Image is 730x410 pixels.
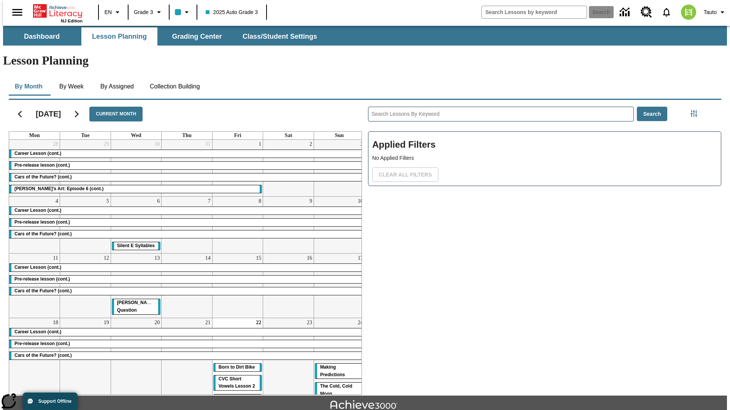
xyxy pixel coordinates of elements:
a: August 9, 2025 [308,197,314,206]
a: Notifications [657,2,676,22]
button: Open side menu [6,1,29,24]
td: August 14, 2025 [162,253,213,318]
td: August 16, 2025 [263,253,314,318]
div: Cars of the Future? (cont.) [9,287,365,295]
td: August 9, 2025 [263,196,314,253]
a: August 1, 2025 [257,140,263,149]
span: Pre-release lesson (cont.) [14,219,70,225]
a: August 24, 2025 [356,318,365,327]
input: Search Lessons By Keyword [368,107,633,121]
div: Born to Dirt Bike [213,364,262,371]
a: August 23, 2025 [305,318,314,327]
a: July 30, 2025 [153,140,161,149]
a: August 8, 2025 [257,197,263,206]
button: Current Month [89,107,143,121]
a: Home [33,3,83,19]
span: Pre-release lesson (cont.) [14,276,70,282]
div: Making Predictions [315,364,364,379]
td: August 7, 2025 [162,196,213,253]
div: Applied Filters [368,131,721,186]
span: Grade 3 [134,8,153,16]
button: Class/Student Settings [236,27,323,46]
a: August 18, 2025 [51,318,60,327]
a: Sunday [333,132,345,139]
a: August 13, 2025 [153,254,161,263]
button: By Assigned [94,77,140,96]
div: Career Lesson (cont.) [9,150,365,158]
p: No Applied Filters [372,154,717,162]
span: Career Lesson (cont.) [14,151,61,156]
button: Filters Side menu [686,106,701,121]
div: Career Lesson (cont.) [9,264,365,271]
h2: [DATE] [36,109,61,118]
a: Thursday [181,132,193,139]
a: August 19, 2025 [102,318,111,327]
span: Cars of the Future? (cont.) [14,174,72,180]
button: Next [67,104,86,124]
span: EN [105,8,112,16]
span: NJ Edition [61,19,83,23]
span: Support Offline [38,399,71,404]
a: Saturday [283,132,294,139]
a: July 28, 2025 [51,140,60,149]
td: August 2, 2025 [263,140,314,197]
a: August 21, 2025 [204,318,212,327]
div: Silent E Syllables [112,242,161,250]
button: Dashboard [4,27,80,46]
td: August 12, 2025 [60,253,111,318]
button: Collection Building [144,77,206,96]
div: Career Lesson (cont.) [9,207,365,214]
td: August 5, 2025 [60,196,111,253]
div: SubNavbar [3,27,324,46]
a: August 15, 2025 [254,254,263,263]
td: August 11, 2025 [9,253,60,318]
span: Cars of the Future? (cont.) [14,288,72,293]
td: July 31, 2025 [162,140,213,197]
a: Tuesday [79,132,91,139]
div: CVC Short Vowels Lesson 2 [213,375,262,391]
div: Violet's Art: Episode 6 (cont.) [9,185,262,193]
div: Cars of the Future? (cont.) [9,230,365,238]
div: SubNavbar [3,26,727,46]
a: August 4, 2025 [54,197,60,206]
a: August 2, 2025 [308,140,314,149]
a: July 29, 2025 [102,140,111,149]
td: August 1, 2025 [212,140,263,197]
div: Career Lesson (cont.) [9,328,365,336]
a: August 5, 2025 [105,197,111,206]
button: Grading Center [159,27,235,46]
a: August 10, 2025 [356,197,365,206]
td: July 28, 2025 [9,140,60,197]
td: August 17, 2025 [314,253,365,318]
a: August 6, 2025 [156,197,161,206]
td: August 3, 2025 [314,140,365,197]
a: August 17, 2025 [356,254,365,263]
img: avatar image [681,5,696,20]
div: Joplin's Question [112,299,161,314]
h1: Lesson Planning [3,54,727,68]
div: Cars of the Future? (cont.) [9,352,365,360]
td: July 29, 2025 [60,140,111,197]
div: Pre-release lesson (cont.) [9,276,365,283]
span: Pre-release lesson (cont.) [14,162,70,168]
div: Cars of the Future? (cont.) [9,173,365,181]
a: Monday [28,132,41,139]
td: July 30, 2025 [111,140,162,197]
button: Search [637,107,668,121]
a: Resource Center, Will open in new tab [636,2,657,22]
span: Cars of the Future? (cont.) [14,353,72,358]
h2: Applied Filters [372,136,717,154]
span: CVC Short Vowels Lesson 2 [219,376,255,389]
input: search field [482,6,587,18]
td: August 6, 2025 [111,196,162,253]
span: Making Predictions [320,364,345,377]
a: Friday [233,132,243,139]
span: Silent E Syllables [117,243,155,248]
span: Born to Dirt Bike [219,364,255,370]
div: Calendar [3,97,362,395]
span: Cars of the Future? (cont.) [14,231,72,237]
td: August 10, 2025 [314,196,365,253]
div: Pre-release lesson (cont.) [9,219,365,226]
span: Career Lesson (cont.) [14,329,61,334]
span: 2025 Auto Grade 3 [206,8,258,16]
